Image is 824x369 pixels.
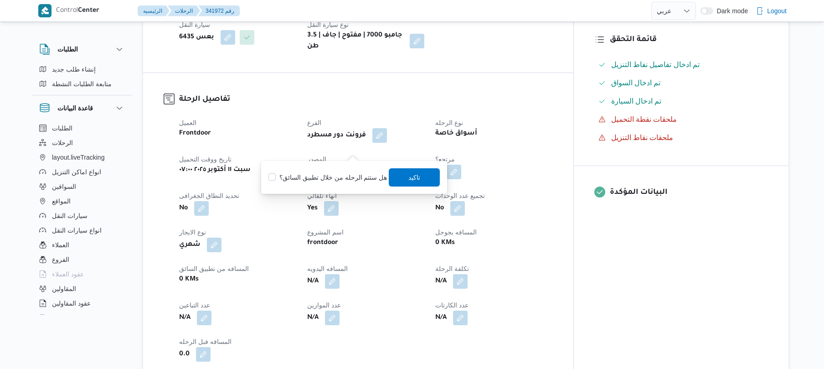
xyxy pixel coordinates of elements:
span: تم ادخال تفاصيل نفاط التنزيل [611,59,700,70]
span: المسافه من تطبيق السائق [179,265,249,272]
button: الرئيسيه [138,5,170,16]
b: Center [78,7,99,15]
span: تكلفة الرحلة [435,265,469,272]
span: العميل [179,119,196,126]
b: No [179,203,188,214]
span: نوع الايجار [179,229,206,236]
h3: قاعدة البيانات [57,103,93,114]
img: X8yXhbKr1z7QwAAAABJRU5ErkJggg== [38,4,51,17]
span: تم ادخال السيارة [611,96,662,107]
span: تحديد النطاق الجغرافى [179,192,239,199]
button: ملحقات نقاط التنزيل [595,130,768,145]
button: اجهزة التليفون [36,311,129,325]
span: مرتجع؟ [435,156,455,163]
button: تم ادخال السيارة [595,94,768,109]
span: عدد التباعين [179,301,210,309]
button: انواع اماكن التنزيل [36,165,129,179]
span: المقاولين [52,283,76,294]
span: المسافه بجوجل [435,229,477,236]
button: المقاولين [36,281,129,296]
h3: الطلبات [57,44,78,55]
button: ملحقات نقطة التحميل [595,112,768,127]
b: frontdoor [307,238,338,249]
span: الفروع [52,254,69,265]
b: 0 KMs [435,238,455,249]
button: layout.liveTracking [36,150,129,165]
span: Logout [767,5,787,16]
span: ملحقات نقاط التنزيل [611,134,674,141]
span: انهاء تلقائي [307,192,337,199]
span: نوع سيارة النقل [307,21,349,28]
b: Yes [307,203,318,214]
h3: قائمة التحقق [610,34,768,46]
span: تاكيد [409,172,421,183]
span: المسافه فبل الرحله [179,338,232,345]
button: انواع سيارات النقل [36,223,129,238]
span: سيارات النقل [52,210,88,221]
span: ملحقات نقاط التنزيل [611,132,674,143]
b: سبت ١١ أكتوبر ٢٠٢٥ ٠٧:٠٠ [179,165,251,176]
span: اجهزة التليفون [52,312,90,323]
div: قاعدة البيانات [32,121,132,318]
button: المواقع [36,194,129,208]
div: الطلبات [32,62,132,95]
span: انواع سيارات النقل [52,225,102,236]
b: Frontdoor [179,128,211,139]
span: المسافه اليدويه [307,265,348,272]
span: المصدر [307,156,326,163]
button: تاكيد [389,168,440,187]
button: إنشاء طلب جديد [36,62,129,77]
span: الفرع [307,119,321,126]
span: المواقع [52,196,71,207]
span: تجميع عدد الوحدات [435,192,485,199]
button: العملاء [36,238,129,252]
span: اسم المشروع [307,229,344,236]
span: تم ادخال السواق [611,79,661,87]
span: ملحقات نقطة التحميل [611,115,677,123]
h3: البيانات المؤكدة [610,187,768,199]
b: بعس 6435 [179,32,214,43]
span: عدد الكارتات [435,301,469,309]
span: السواقين [52,181,76,192]
b: أسواق خاصة [435,128,477,139]
span: إنشاء طلب جديد [52,64,96,75]
button: الطلبات [36,121,129,135]
span: متابعة الطلبات النشطة [52,78,112,89]
button: متابعة الطلبات النشطة [36,77,129,91]
button: عقود المقاولين [36,296,129,311]
b: N/A [307,276,319,287]
button: سيارات النقل [36,208,129,223]
span: ملحقات نقطة التحميل [611,114,677,125]
span: عقود العملاء [52,269,84,280]
span: تم ادخال تفاصيل نفاط التنزيل [611,61,700,68]
button: Logout [752,2,790,20]
b: 0.0 [179,349,190,360]
h3: تفاصيل الرحلة [179,94,553,106]
button: السواقين [36,179,129,194]
b: جامبو 7000 | مفتوح | جاف | 3.5 طن [307,30,403,52]
span: سيارة النقل [179,21,210,28]
button: قاعدة البيانات [39,103,125,114]
span: عدد الموازين [307,301,341,309]
b: فرونت دور مسطرد [307,130,366,141]
label: هل ستتم الرحله من خلال تطبيق السائق؟ [268,172,387,183]
button: 341972 رقم [198,5,240,16]
span: نوع الرحله [435,119,463,126]
span: تاريخ ووقت التحميل [179,156,232,163]
b: N/A [307,312,319,323]
b: N/A [179,312,191,323]
span: العملاء [52,239,69,250]
b: N/A [435,312,447,323]
b: شهري [179,239,201,250]
b: N/A [435,276,447,287]
span: عقود المقاولين [52,298,91,309]
span: الطلبات [52,123,72,134]
span: layout.liveTracking [52,152,104,163]
button: الرحلات [36,135,129,150]
span: الرحلات [52,137,73,148]
button: تم ادخال تفاصيل نفاط التنزيل [595,57,768,72]
b: No [435,203,444,214]
button: الرحلات [168,5,200,16]
button: الطلبات [39,44,125,55]
button: الفروع [36,252,129,267]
